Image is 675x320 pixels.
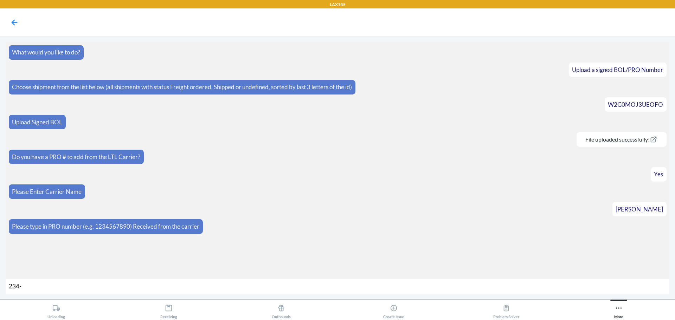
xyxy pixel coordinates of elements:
[562,300,675,319] button: More
[572,66,663,73] span: Upload a signed BOL/PRO Number
[580,136,663,143] a: File uploaded successfully!
[12,48,80,57] p: What would you like to do?
[47,301,65,319] div: Unloading
[12,152,140,162] p: Do you have a PRO # to add from the LTL Carrier?
[614,301,623,319] div: More
[654,170,663,178] span: Yes
[160,301,177,319] div: Receiving
[337,300,450,319] button: Create Issue
[272,301,291,319] div: Outbounds
[225,300,337,319] button: Outbounds
[12,187,82,196] p: Please Enter Carrier Name
[330,1,345,8] p: LAX1RS
[112,300,225,319] button: Receiving
[12,222,199,231] p: Please type in PRO number (e.g. 1234567890) Received from the carrier
[450,300,562,319] button: Problem Solver
[12,83,352,92] p: Choose shipment from the list below (all shipments with status Freight ordered, Shipped or undefi...
[616,205,663,213] span: [PERSON_NAME]
[12,118,62,127] p: Upload Signed BOL
[608,101,663,108] span: W2G0MOJ3UEOFO
[383,301,404,319] div: Create Issue
[493,301,519,319] div: Problem Solver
